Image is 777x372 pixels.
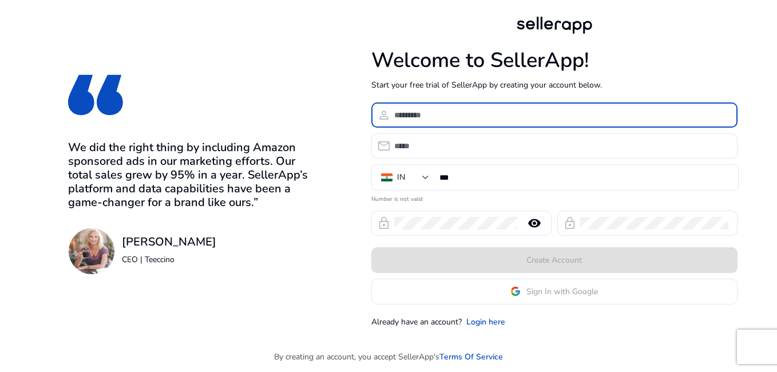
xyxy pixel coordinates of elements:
[377,108,391,122] span: person
[371,192,738,204] mat-error: Number is not valid
[371,316,462,328] p: Already have an account?
[68,141,312,209] h3: We did the right thing by including Amazon sponsored ads in our marketing efforts. Our total sale...
[371,79,738,91] p: Start your free trial of SellerApp by creating your account below.
[371,48,738,73] h1: Welcome to SellerApp!
[466,316,505,328] a: Login here
[563,216,577,230] span: lock
[439,351,503,363] a: Terms Of Service
[122,235,216,249] h3: [PERSON_NAME]
[377,139,391,153] span: email
[122,254,216,266] p: CEO | Teeccino
[521,216,548,230] mat-icon: remove_red_eye
[397,171,405,184] div: IN
[377,216,391,230] span: lock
